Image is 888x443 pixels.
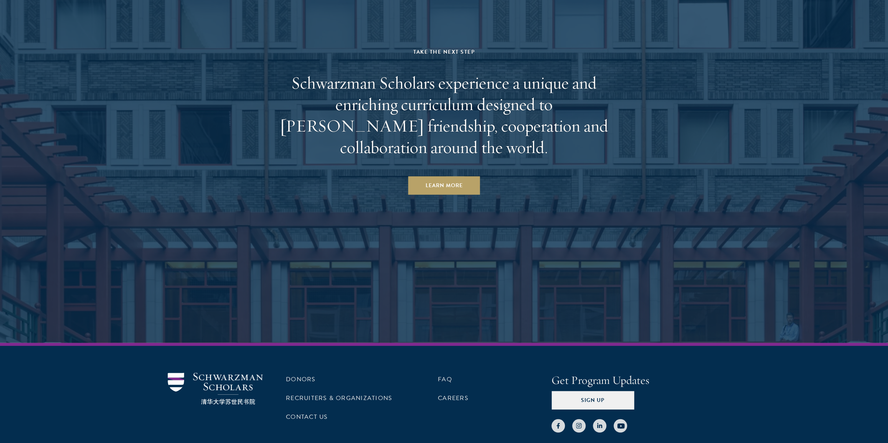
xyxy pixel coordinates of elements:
[266,72,622,158] h2: Schwarzman Scholars experience a unique and enriching curriculum designed to [PERSON_NAME] friend...
[408,176,480,195] a: Learn More
[286,394,392,403] a: Recruiters & Organizations
[286,375,315,384] a: Donors
[551,391,634,410] button: Sign Up
[266,47,622,57] div: Take the Next Step
[551,373,720,388] h4: Get Program Updates
[168,373,263,405] img: Schwarzman Scholars
[438,375,452,384] a: FAQ
[438,394,469,403] a: Careers
[286,412,328,422] a: Contact Us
